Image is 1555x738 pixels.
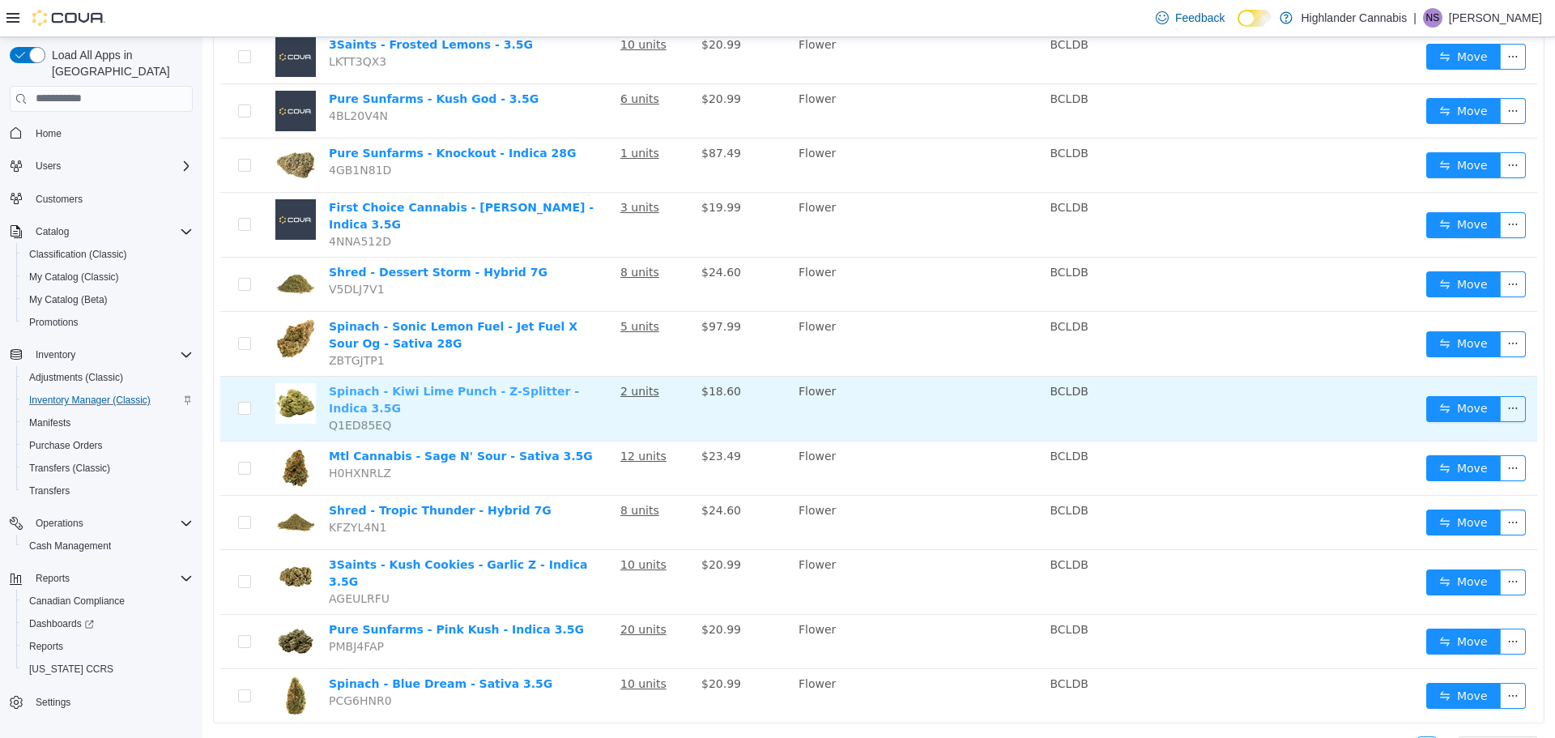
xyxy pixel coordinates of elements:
[3,122,199,145] button: Home
[418,164,457,177] u: 3 units
[126,228,345,241] a: Shred - Dessert Storm - Hybrid 7G
[23,313,85,332] a: Promotions
[126,164,391,194] a: First Choice Cannabis - [PERSON_NAME] - Indica 3.5G
[23,481,76,501] a: Transfers
[126,382,189,395] span: Q1ED85EQ
[590,339,841,404] td: Flower
[126,657,190,670] span: PCG6HNR0
[23,267,126,287] a: My Catalog (Classic)
[73,584,113,625] img: Pure Sunfarms - Pink Kush - Indica 3.5G hero shot
[16,457,199,480] button: Transfers (Classic)
[1297,472,1323,498] button: icon: ellipsis
[590,47,841,101] td: Flower
[73,465,113,506] img: Shred - Tropic Thunder - Hybrid 7G hero shot
[29,439,103,452] span: Purchase Orders
[847,1,885,14] span: BCLDB
[590,632,841,685] td: Flower
[1224,234,1298,260] button: icon: swapMove
[847,412,885,425] span: BCLDB
[29,540,111,552] span: Cash Management
[126,586,381,599] a: Pure Sunfarms - Pink Kush - Indica 3.5G
[23,290,193,309] span: My Catalog (Beta)
[3,512,199,535] button: Operations
[29,222,75,241] button: Catalog
[1224,472,1298,498] button: icon: swapMove
[126,55,336,68] a: Pure Sunfarms - Kush God - 3.5G
[29,316,79,329] span: Promotions
[29,692,193,712] span: Settings
[1426,8,1440,28] span: NS
[16,243,199,266] button: Classification (Classic)
[418,55,457,68] u: 6 units
[23,614,193,633] span: Dashboards
[499,109,539,122] span: $87.49
[29,514,193,533] span: Operations
[1224,61,1298,87] button: icon: swapMove
[590,459,841,513] td: Flower
[1297,591,1323,617] button: icon: ellipsis
[3,690,199,714] button: Settings
[1195,699,1215,719] li: Previous Page
[1413,8,1417,28] p: |
[499,467,539,480] span: $24.60
[1224,418,1298,444] button: icon: swapMove
[1297,646,1323,672] button: icon: ellipsis
[36,348,75,361] span: Inventory
[847,283,885,296] span: BCLDB
[29,693,77,712] a: Settings
[36,572,70,585] span: Reports
[16,288,199,311] button: My Catalog (Beta)
[29,190,89,209] a: Customers
[3,187,199,211] button: Customers
[847,109,885,122] span: BCLDB
[23,368,193,387] span: Adjustments (Classic)
[3,220,199,243] button: Catalog
[23,536,117,556] a: Cash Management
[126,640,350,653] a: Spinach - Blue Dream - Sativa 3.5G
[590,275,841,339] td: Flower
[1449,8,1542,28] p: [PERSON_NAME]
[29,595,125,608] span: Canadian Compliance
[29,345,193,365] span: Inventory
[29,416,70,429] span: Manifests
[1224,646,1298,672] button: icon: swapMove
[73,346,113,386] img: Spinach - Kiwi Lime Punch - Z-Splitter - Indica 3.5G hero shot
[23,659,193,679] span: Washington CCRS
[23,390,157,410] a: Inventory Manager (Classic)
[29,271,119,284] span: My Catalog (Classic)
[23,290,114,309] a: My Catalog (Beta)
[1216,700,1233,718] a: 1
[1423,8,1442,28] div: Navneet Singh
[1224,6,1298,32] button: icon: swapMove
[32,10,105,26] img: Cova
[29,248,127,261] span: Classification (Classic)
[499,283,539,296] span: $97.99
[23,536,193,556] span: Cash Management
[418,586,464,599] u: 20 units
[499,640,539,653] span: $20.99
[590,101,841,156] td: Flower
[418,412,464,425] u: 12 units
[1234,699,1254,719] li: Next Page
[418,467,457,480] u: 8 units
[126,412,390,425] a: Mtl Cannabis - Sage N' Sour - Sativa 3.5G
[29,156,193,176] span: Users
[126,1,330,14] a: 3Saints - Frosted Lemons - 3.5G
[29,394,151,407] span: Inventory Manager (Classic)
[590,220,841,275] td: Flower
[847,164,885,177] span: BCLDB
[499,348,539,360] span: $18.60
[1149,2,1231,34] a: Feedback
[126,198,189,211] span: 4NNA512D
[36,225,69,238] span: Catalog
[126,109,374,122] a: Pure Sunfarms - Knockout - Indica 28G
[126,467,349,480] a: Shred - Tropic Thunder - Hybrid 7G
[590,404,841,459] td: Flower
[418,228,457,241] u: 8 units
[3,155,199,177] button: Users
[1297,234,1323,260] button: icon: ellipsis
[590,578,841,632] td: Flower
[1297,294,1323,320] button: icon: ellipsis
[1175,10,1225,26] span: Feedback
[29,345,82,365] button: Inventory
